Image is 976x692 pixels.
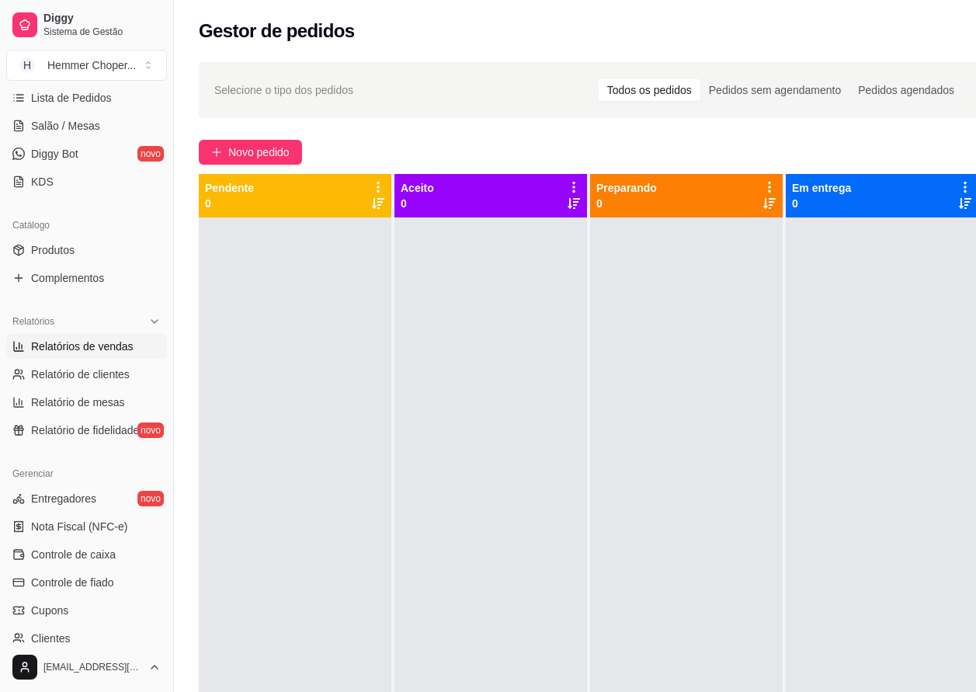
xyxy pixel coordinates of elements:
[6,626,167,651] a: Clientes
[31,519,127,534] span: Nota Fiscal (NFC-e)
[31,270,104,286] span: Complementos
[792,180,851,196] p: Em entrega
[6,141,167,166] a: Diggy Botnovo
[700,79,849,101] div: Pedidos sem agendamento
[6,418,167,443] a: Relatório de fidelidadenovo
[6,85,167,110] a: Lista de Pedidos
[31,367,130,382] span: Relatório de clientes
[6,169,167,194] a: KDS
[596,196,657,211] p: 0
[199,19,355,43] h2: Gestor de pedidos
[6,514,167,539] a: Nota Fiscal (NFC-e)
[401,180,434,196] p: Aceito
[31,631,71,646] span: Clientes
[6,486,167,511] a: Entregadoresnovo
[228,144,290,161] span: Novo pedido
[6,6,167,43] a: DiggySistema de Gestão
[6,362,167,387] a: Relatório de clientes
[6,50,167,81] button: Select a team
[31,339,134,354] span: Relatórios de vendas
[43,26,161,38] span: Sistema de Gestão
[31,90,112,106] span: Lista de Pedidos
[849,79,963,101] div: Pedidos agendados
[6,113,167,138] a: Salão / Mesas
[43,661,142,673] span: [EMAIL_ADDRESS][DOMAIN_NAME]
[214,82,353,99] span: Selecione o tipo dos pedidos
[792,196,851,211] p: 0
[31,146,78,162] span: Diggy Bot
[211,147,222,158] span: plus
[6,649,167,686] button: [EMAIL_ADDRESS][DOMAIN_NAME]
[199,140,302,165] button: Novo pedido
[31,491,96,506] span: Entregadores
[6,334,167,359] a: Relatórios de vendas
[6,238,167,263] a: Produtos
[31,395,125,410] span: Relatório de mesas
[6,461,167,486] div: Gerenciar
[6,213,167,238] div: Catálogo
[205,180,254,196] p: Pendente
[19,57,35,73] span: H
[31,575,114,590] span: Controle de fiado
[31,603,68,618] span: Cupons
[47,57,136,73] div: Hemmer Choper ...
[31,423,139,438] span: Relatório de fidelidade
[31,118,100,134] span: Salão / Mesas
[6,266,167,290] a: Complementos
[6,390,167,415] a: Relatório de mesas
[12,315,54,328] span: Relatórios
[43,12,161,26] span: Diggy
[205,196,254,211] p: 0
[6,570,167,595] a: Controle de fiado
[31,174,54,190] span: KDS
[6,598,167,623] a: Cupons
[599,79,700,101] div: Todos os pedidos
[401,196,434,211] p: 0
[31,547,116,562] span: Controle de caixa
[31,242,75,258] span: Produtos
[596,180,657,196] p: Preparando
[6,542,167,567] a: Controle de caixa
